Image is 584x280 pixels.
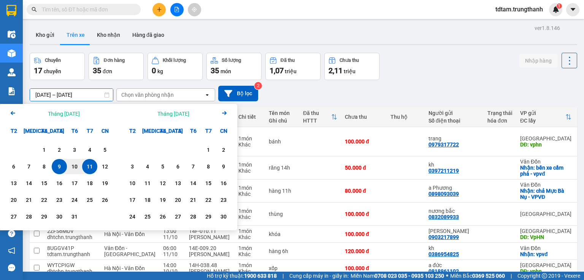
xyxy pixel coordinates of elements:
div: Nhận: chả Mực Bà Nụ - VPVĐ [520,188,571,200]
div: a Phương [428,185,480,191]
span: kg [157,68,163,74]
img: warehouse-icon [8,49,16,57]
div: T2 [125,123,140,138]
div: 18 [142,195,153,204]
div: T7 [82,123,97,138]
button: Chưa thu2,11 triệu [324,53,379,80]
div: Choose Chủ Nhật, tháng 11 16 2025. It's available. [216,176,231,191]
div: CN [97,123,113,138]
div: Choose Thứ Bảy, tháng 11 1 2025. It's available. [201,142,216,157]
div: Thu hộ [390,114,421,120]
div: 25 [84,195,95,204]
div: DĐ: vphn [520,268,571,274]
div: 0898093039 [428,191,459,197]
button: Kho nhận [91,26,126,44]
div: 22 [203,195,214,204]
div: 18 [84,179,95,188]
div: Vân Đồn [520,159,571,165]
div: WYTCPIGW [47,262,97,268]
div: 11 [84,162,95,171]
span: caret-down [570,6,576,13]
div: Choose Chủ Nhật, tháng 11 23 2025. It's available. [216,192,231,208]
div: 1 món [238,135,261,142]
div: Choose Thứ Bảy, tháng 10 18 2025. It's available. [82,176,97,191]
div: 1 món [238,208,261,214]
div: Choose Thứ Bảy, tháng 11 15 2025. It's available. [201,176,216,191]
th: Toggle SortBy [299,107,341,127]
div: Chi tiết [238,114,261,120]
span: Miền Bắc [450,272,505,280]
span: file-add [174,7,179,12]
button: Chuyến17chuyến [30,53,85,80]
div: 23 [218,195,229,204]
img: logo-vxr [6,5,16,16]
div: Choose Thứ Sáu, tháng 11 28 2025. It's available. [186,209,201,224]
div: Khác [238,214,261,220]
div: xốp [269,265,295,271]
div: 0386954825 [428,251,459,257]
div: dhtchn.trungthanh [47,234,97,240]
div: Khác [238,251,261,257]
img: solution-icon [8,87,16,95]
div: Chưa thu [340,58,359,63]
span: Hà Nội - Vân Đồn [104,231,145,237]
div: 9 [218,162,229,171]
div: 7 [188,162,198,171]
div: Choose Thứ Bảy, tháng 11 22 2025. It's available. [201,192,216,208]
div: Choose Thứ Bảy, tháng 10 4 2025. It's available. [82,142,97,157]
div: Choose Thứ Hai, tháng 11 17 2025. It's available. [125,192,140,208]
div: 14:00 [163,262,181,268]
div: Choose Thứ Sáu, tháng 10 31 2025. It's available. [67,209,82,224]
div: VP gửi [520,110,565,116]
div: [MEDICAL_DATA] [21,123,36,138]
sup: 2 [254,82,262,90]
span: search [32,7,37,12]
div: hàng 11h [269,188,295,194]
div: 06:00 [163,245,181,251]
span: aim [192,7,197,12]
div: 10 [69,162,80,171]
div: 29 [203,212,214,221]
div: T5 [170,123,186,138]
span: Miền Nam [351,272,444,280]
button: plus [152,3,166,16]
button: Đã thu1,07 triệu [265,53,321,80]
span: triệu [285,68,297,74]
div: 28 [188,212,198,221]
div: Choose Thứ Năm, tháng 11 13 2025. It's available. [170,176,186,191]
div: T4 [155,123,170,138]
div: 3 [127,162,138,171]
div: 29 [39,212,49,221]
div: Choose Thứ Sáu, tháng 10 10 2025. It's available. [67,159,82,174]
button: Previous month. [8,109,17,119]
div: HTTT [303,118,331,124]
div: 0818861102 [428,268,459,274]
div: 1 món [238,245,261,251]
div: Choose Thứ Năm, tháng 11 20 2025. It's available. [170,192,186,208]
span: copyright [542,273,547,278]
div: Choose Thứ Bảy, tháng 11 29 2025. It's available. [201,209,216,224]
div: 14 [188,179,198,188]
div: Choose Thứ Năm, tháng 10 16 2025. It's available. [52,176,67,191]
strong: 0708 023 035 - 0935 103 250 [375,273,444,279]
div: 19 [100,179,110,188]
button: Trên xe [60,26,91,44]
div: 1 [39,145,49,154]
div: DĐ: VpHN [520,234,571,240]
div: hóa đơn [487,118,513,124]
span: món [221,68,231,74]
span: 0 [152,66,156,75]
div: 16 [218,179,229,188]
div: Trạng thái [487,110,513,116]
div: Choose Thứ Ba, tháng 10 7 2025. It's available. [21,159,36,174]
div: Choose Thứ Hai, tháng 10 20 2025. It's available. [6,192,21,208]
button: aim [188,3,201,16]
span: Hà Nội - Vân Đồn [104,265,145,271]
div: 1 món [238,185,261,191]
div: T7 [201,123,216,138]
div: Chưa thu [345,114,383,120]
div: thùng [269,211,295,217]
div: 1 món [238,162,261,168]
strong: 1900 633 818 [244,273,277,279]
div: răng 14h [269,165,295,171]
